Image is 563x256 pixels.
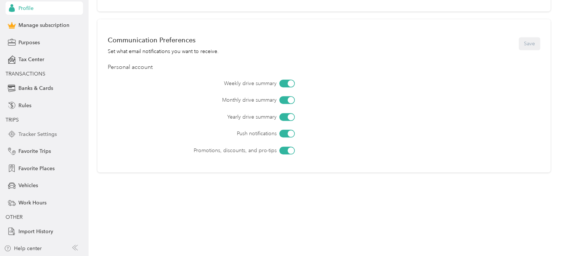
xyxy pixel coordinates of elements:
div: Set what email notifications you want to receive. [108,48,219,55]
span: Purposes [18,39,40,46]
span: TRIPS [6,117,19,123]
span: Tracker Settings [18,130,57,138]
label: Yearly drive summary [149,113,277,121]
label: Monthly drive summary [149,96,277,104]
span: Favorite Places [18,165,55,172]
span: Manage subscription [18,21,69,29]
label: Weekly drive summary [149,80,277,87]
iframe: Everlance-gr Chat Button Frame [522,215,563,256]
span: Favorite Trips [18,147,51,155]
span: Tax Center [18,56,44,63]
span: Import History [18,228,53,235]
label: Promotions, discounts, and pro-tips [149,147,277,154]
span: Banks & Cards [18,84,53,92]
div: Communication Preferences [108,36,219,44]
span: Work Hours [18,199,46,207]
div: Personal account [108,63,540,72]
span: Vehicles [18,182,38,189]
span: TRANSACTIONS [6,71,45,77]
label: Push notifications [149,130,277,137]
button: Help center [4,245,42,252]
span: Rules [18,102,31,109]
span: OTHER [6,214,23,220]
span: Profile [18,4,34,12]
